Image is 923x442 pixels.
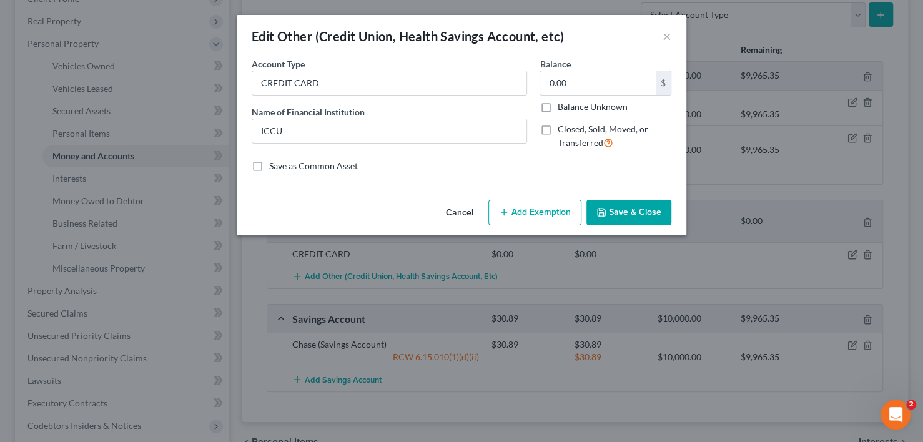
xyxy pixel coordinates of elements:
button: Add Exemption [488,200,581,226]
button: Cancel [436,201,483,226]
span: Closed, Sold, Moved, or Transferred [557,124,648,148]
button: × [663,29,671,44]
label: Balance Unknown [557,101,627,113]
input: Credit Union, HSA, etc [252,71,526,95]
input: Enter name... [252,119,526,143]
label: Balance [540,57,570,71]
div: $ [656,71,671,95]
iframe: Intercom live chat [881,400,911,430]
div: Edit Other (Credit Union, Health Savings Account, etc) [252,27,565,45]
label: Account Type [252,57,305,71]
button: Save & Close [586,200,671,226]
span: 2 [906,400,916,410]
span: Name of Financial Institution [252,107,365,117]
label: Save as Common Asset [269,160,358,172]
input: 0.00 [540,71,656,95]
